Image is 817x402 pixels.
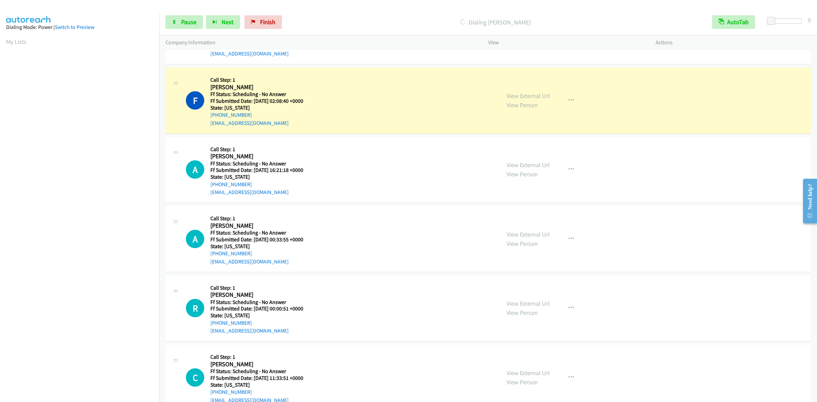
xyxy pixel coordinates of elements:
a: View Person [507,309,538,317]
h5: State: [US_STATE] [210,104,312,111]
h2: [PERSON_NAME] [210,360,312,368]
a: [PHONE_NUMBER] [210,250,252,257]
a: [PHONE_NUMBER] [210,181,252,188]
div: The call is yet to be attempted [186,230,204,248]
button: Next [206,15,240,29]
span: Pause [181,18,196,26]
a: Switch to Preview [55,24,94,30]
span: Finish [260,18,275,26]
a: My Lists [6,38,27,46]
h1: C [186,368,204,387]
h1: A [186,230,204,248]
a: View Person [507,101,538,109]
h2: [PERSON_NAME] [210,83,312,91]
h5: State: [US_STATE] [210,243,312,250]
h5: State: [US_STATE] [210,312,312,319]
h5: Ff Status: Scheduling - No Answer [210,368,312,375]
h5: Call Step: 1 [210,354,312,360]
h5: Ff Status: Scheduling - No Answer [210,160,312,167]
h5: Call Step: 1 [210,146,312,153]
h2: [PERSON_NAME] [210,152,312,160]
h2: [PERSON_NAME] [210,291,312,299]
h5: Ff Status: Scheduling - No Answer [210,299,312,306]
h5: Call Step: 1 [210,215,312,222]
div: Delay between calls (in seconds) [770,18,802,24]
p: View [488,38,643,47]
a: [EMAIL_ADDRESS][DOMAIN_NAME] [210,327,289,334]
p: Dialing [PERSON_NAME] [291,18,700,27]
h5: State: [US_STATE] [210,382,312,388]
a: View External Url [507,161,550,169]
button: AutoTab [712,15,755,29]
a: [EMAIL_ADDRESS][DOMAIN_NAME] [210,189,289,195]
h1: R [186,299,204,317]
p: Company Information [165,38,476,47]
a: Pause [165,15,203,29]
h5: Ff Status: Scheduling - No Answer [210,229,312,236]
span: Next [222,18,234,26]
a: [EMAIL_ADDRESS][DOMAIN_NAME] [210,50,289,57]
iframe: Resource Center [797,174,817,228]
div: Dialing Mode: Power | [6,23,153,31]
a: Finish [244,15,282,29]
h5: Ff Submitted Date: [DATE] 00:00:51 +0000 [210,305,312,312]
h1: A [186,160,204,179]
a: View External Url [507,92,550,100]
h2: [PERSON_NAME] [210,222,312,230]
a: [PHONE_NUMBER] [210,320,252,326]
div: 0 [808,15,811,25]
h1: F [186,91,204,110]
div: The call is yet to be attempted [186,160,204,179]
div: The call is yet to be attempted [186,368,204,387]
a: View Person [507,240,538,247]
h5: Ff Submitted Date: [DATE] 11:33:51 +0000 [210,375,312,382]
a: [PHONE_NUMBER] [210,389,252,395]
a: View External Url [507,369,550,377]
a: View Person [507,378,538,386]
a: [EMAIL_ADDRESS][DOMAIN_NAME] [210,120,289,126]
h5: Call Step: 1 [210,77,312,83]
a: [PHONE_NUMBER] [210,112,252,118]
h5: Ff Status: Scheduling - No Answer [210,91,312,98]
div: The call is yet to be attempted [186,299,204,317]
a: View External Url [507,300,550,307]
h5: Ff Submitted Date: [DATE] 00:33:55 +0000 [210,236,312,243]
h5: State: [US_STATE] [210,174,312,180]
p: Actions [656,38,811,47]
h5: Ff Submitted Date: [DATE] 16:21:18 +0000 [210,167,312,174]
a: View Person [507,170,538,178]
iframe: Dialpad [6,52,159,376]
h5: Ff Submitted Date: [DATE] 02:08:40 +0000 [210,98,312,104]
a: View External Url [507,230,550,238]
h5: Call Step: 1 [210,285,312,291]
a: [EMAIL_ADDRESS][DOMAIN_NAME] [210,258,289,265]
